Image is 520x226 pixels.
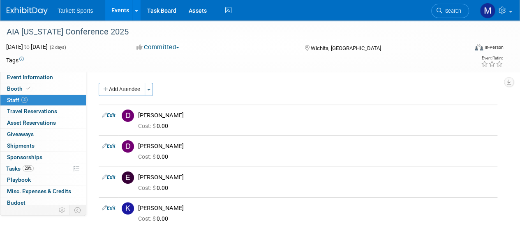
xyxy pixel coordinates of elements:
span: Cost: $ [138,185,157,191]
span: Cost: $ [138,153,157,160]
td: Personalize Event Tab Strip [55,205,69,215]
div: [PERSON_NAME] [138,204,494,212]
span: Travel Reservations [7,108,57,114]
img: D.jpg [122,140,134,153]
a: Event Information [0,72,86,83]
span: Cost: $ [138,123,157,129]
span: Staff [7,97,28,103]
span: Playbook [7,176,31,183]
span: Cost: $ [138,215,157,222]
a: Misc. Expenses & Credits [0,186,86,197]
span: Tasks [6,165,34,172]
a: Tasks20% [0,163,86,174]
div: Event Rating [481,56,503,60]
img: K.jpg [122,202,134,215]
span: Wichita, [GEOGRAPHIC_DATA] [310,45,381,51]
span: 0.00 [138,153,171,160]
button: Add Attendee [99,83,145,96]
td: Toggle Event Tabs [69,205,86,215]
span: Search [442,8,461,14]
img: D.jpg [122,110,134,122]
span: Budget [7,199,25,206]
a: Edit [102,205,116,211]
span: 0.00 [138,123,171,129]
span: 20% [23,165,34,171]
button: Committed [134,43,183,52]
span: Asset Reservations [7,119,56,126]
div: [PERSON_NAME] [138,112,494,119]
span: Giveaways [7,131,34,137]
a: Shipments [0,140,86,151]
a: Playbook [0,174,86,185]
span: Sponsorships [7,154,42,160]
span: to [23,43,31,50]
td: Tags [6,56,24,64]
a: Travel Reservations [0,106,86,117]
div: Event Format [431,43,504,55]
span: Misc. Expenses & Credits [7,188,71,194]
span: Booth [7,85,32,92]
a: Budget [0,197,86,208]
img: ExhibitDay [7,7,48,15]
a: Edit [102,174,116,180]
span: Shipments [7,142,35,149]
span: (2 days) [49,45,66,50]
span: 0.00 [138,215,171,222]
span: [DATE] [DATE] [6,43,48,50]
a: Edit [102,143,116,149]
a: Giveaways [0,129,86,140]
img: Format-Inperson.png [475,44,483,50]
a: Booth [0,83,86,94]
span: Event Information [7,74,53,80]
div: [PERSON_NAME] [138,142,494,150]
div: AIA [US_STATE] Conference 2025 [4,25,461,39]
a: Search [431,4,469,18]
span: 4 [21,97,28,103]
div: [PERSON_NAME] [138,173,494,181]
a: Asset Reservations [0,117,86,128]
a: Sponsorships [0,152,86,163]
span: 0.00 [138,185,171,191]
span: Tarkett Sports [58,7,93,14]
img: E.jpg [122,171,134,184]
img: megan powell [480,3,495,18]
i: Booth reservation complete [26,86,30,91]
a: Staff4 [0,95,86,106]
a: Edit [102,112,116,118]
div: In-Person [484,44,504,50]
